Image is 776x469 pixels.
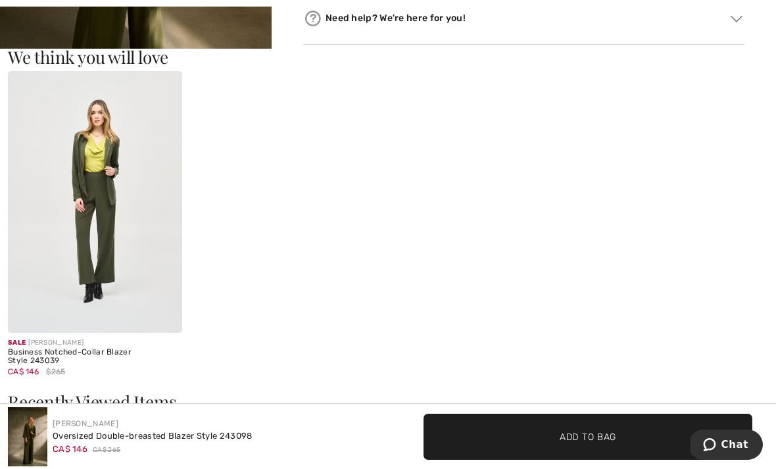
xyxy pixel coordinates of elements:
img: Business Notched-Collar Blazer Style 243039 [8,71,182,333]
img: Arrow2.svg [731,15,742,22]
h3: Recently Viewed Items [8,393,768,410]
iframe: Opens a widget where you can chat to one of our agents [691,430,763,462]
div: Need help? We're here for you! [303,9,744,28]
span: CA$ 146 [8,367,39,376]
img: Oversized Double-Breasted Blazer Style 243098 [8,407,47,466]
span: Add to Bag [560,430,616,443]
span: CA$ 146 [53,444,87,454]
div: Oversized Double-breasted Blazer Style 243098 [53,430,253,443]
h3: We think you will love [8,49,768,66]
span: $265 [46,366,65,378]
button: Add to Bag [424,414,752,460]
div: [PERSON_NAME] [8,338,182,348]
a: [PERSON_NAME] [53,419,118,428]
span: Sale [8,339,26,347]
span: CA$ 265 [93,445,120,455]
div: Business Notched-Collar Blazer Style 243039 [8,348,182,366]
